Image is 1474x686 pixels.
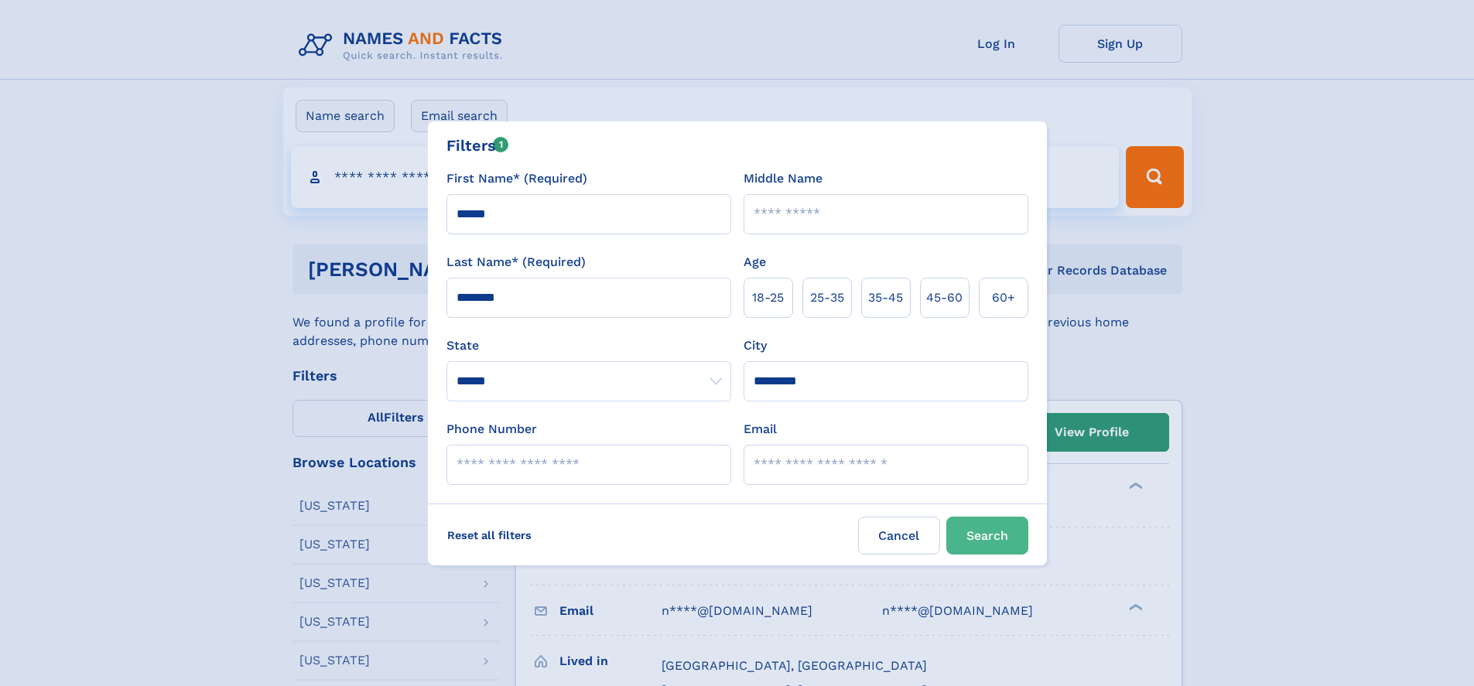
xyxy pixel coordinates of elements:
[437,517,542,554] label: Reset all filters
[752,288,784,307] span: 18‑25
[744,420,777,439] label: Email
[744,169,822,188] label: Middle Name
[744,336,767,355] label: City
[858,517,940,555] label: Cancel
[446,169,587,188] label: First Name* (Required)
[446,134,509,157] div: Filters
[810,288,844,307] span: 25‑35
[446,253,586,271] label: Last Name* (Required)
[946,517,1028,555] button: Search
[744,253,766,271] label: Age
[446,420,537,439] label: Phone Number
[926,288,963,307] span: 45‑60
[446,336,731,355] label: State
[868,288,903,307] span: 35‑45
[992,288,1015,307] span: 60+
